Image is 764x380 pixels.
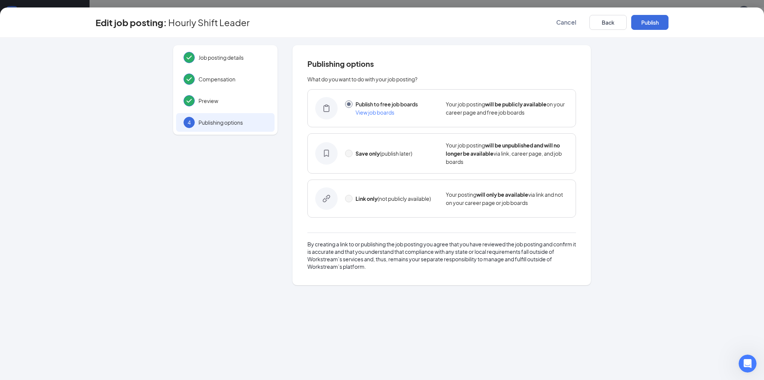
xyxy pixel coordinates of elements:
strong: will be publicly available [485,101,547,108]
div: By creating a link to or publishing the job posting you agree that you have reviewed the job post... [307,240,576,270]
svg: Checkmark [185,96,194,105]
span: Your job posting on your career page and free job boards [446,101,565,116]
svg: Checkmark [185,75,194,84]
button: Cancel [548,15,585,30]
span: Publish to free job boards [356,101,418,108]
span: View job boards [356,109,394,116]
strong: Link only [356,195,378,202]
button: Publish [631,15,668,30]
svg: BoardIcon [323,105,330,112]
span: Compensation [198,75,267,83]
span: What do you want to do with your job posting? [307,76,417,82]
span: Your job posting via link, career page, and job boards [446,142,562,165]
svg: SaveOnlyIcon [323,150,330,157]
span: 4 [188,119,191,126]
strong: will be unpublished and will no longer be available [446,142,560,157]
span: Preview [198,97,267,105]
iframe: Intercom live chat [739,355,757,373]
span: Your posting via link and not on your career page or job boards [446,191,563,206]
span: (not publicly available) [356,195,431,202]
strong: will only be available [476,191,528,198]
span: Publishing options [307,60,576,68]
span: (publish later) [356,150,412,157]
h3: Edit job posting: [95,16,167,29]
svg: LinkOnlyIcon [323,195,330,202]
span: Job posting details [198,54,267,61]
span: Cancel [556,19,576,26]
span: Hourly Shift Leader [168,19,250,26]
svg: Checkmark [185,53,194,62]
span: Publishing options [198,119,267,126]
strong: Save only [356,150,380,157]
button: Back [589,15,627,30]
